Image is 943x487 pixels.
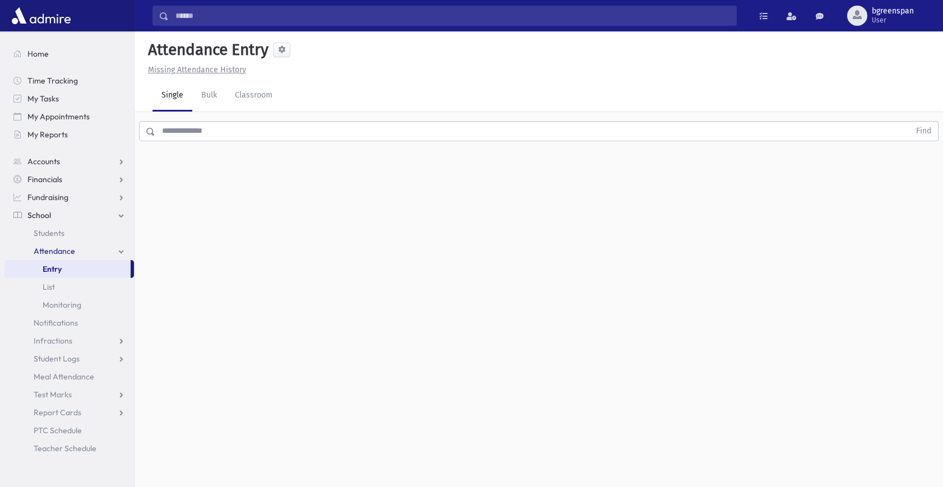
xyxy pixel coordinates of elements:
[4,260,131,278] a: Entry
[4,126,134,143] a: My Reports
[4,170,134,188] a: Financials
[34,336,72,346] span: Infractions
[909,122,938,141] button: Find
[872,7,914,16] span: bgreenspan
[43,300,81,310] span: Monitoring
[27,76,78,86] span: Time Tracking
[4,403,134,421] a: Report Cards
[4,332,134,350] a: Infractions
[226,80,281,112] a: Classroom
[4,242,134,260] a: Attendance
[4,439,134,457] a: Teacher Schedule
[4,90,134,108] a: My Tasks
[27,174,62,184] span: Financials
[148,65,246,75] u: Missing Attendance History
[4,108,134,126] a: My Appointments
[34,318,78,328] span: Notifications
[144,65,246,75] a: Missing Attendance History
[27,94,59,104] span: My Tasks
[4,386,134,403] a: Test Marks
[4,224,134,242] a: Students
[4,188,134,206] a: Fundraising
[34,443,96,453] span: Teacher Schedule
[43,264,62,274] span: Entry
[43,282,55,292] span: List
[27,129,68,140] span: My Reports
[4,350,134,368] a: Student Logs
[4,296,134,314] a: Monitoring
[34,389,72,400] span: Test Marks
[4,72,134,90] a: Time Tracking
[4,421,134,439] a: PTC Schedule
[169,6,736,26] input: Search
[152,80,192,112] a: Single
[4,206,134,224] a: School
[27,49,49,59] span: Home
[9,4,73,27] img: AdmirePro
[27,156,60,166] span: Accounts
[34,228,64,238] span: Students
[4,314,134,332] a: Notifications
[144,40,269,59] h5: Attendance Entry
[34,246,75,256] span: Attendance
[34,425,82,435] span: PTC Schedule
[27,210,51,220] span: School
[27,192,68,202] span: Fundraising
[27,112,90,122] span: My Appointments
[4,368,134,386] a: Meal Attendance
[34,354,80,364] span: Student Logs
[4,45,134,63] a: Home
[34,372,94,382] span: Meal Attendance
[34,407,81,418] span: Report Cards
[872,16,914,25] span: User
[4,278,134,296] a: List
[4,152,134,170] a: Accounts
[192,80,226,112] a: Bulk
